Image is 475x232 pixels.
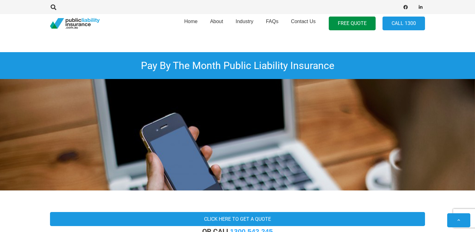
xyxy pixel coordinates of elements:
a: Click here to get a quote [50,212,425,226]
span: About [210,19,223,24]
a: pli_logotransparent [50,18,100,29]
a: Contact Us [285,12,322,35]
span: Industry [236,19,253,24]
a: FREE QUOTE [329,17,376,31]
a: Back to top [447,213,470,227]
a: Industry [229,12,260,35]
span: Home [184,19,197,24]
a: Call 1300 [382,17,425,31]
a: Search [47,4,60,10]
span: Contact Us [291,19,316,24]
a: About [204,12,229,35]
a: LinkedIn [416,3,425,12]
a: FAQs [260,12,285,35]
a: Facebook [401,3,410,12]
a: Home [178,12,204,35]
span: FAQs [266,19,278,24]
